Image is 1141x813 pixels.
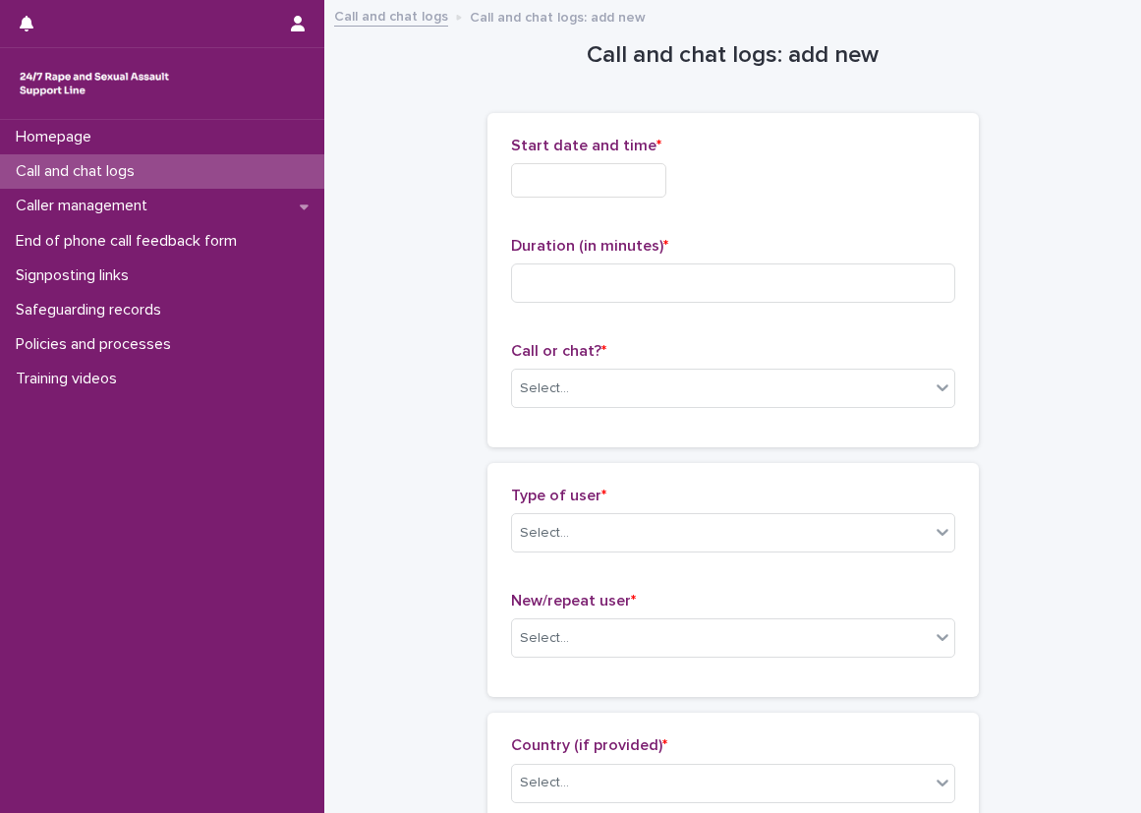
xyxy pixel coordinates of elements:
p: Safeguarding records [8,301,177,319]
div: Select... [520,628,569,649]
span: Duration (in minutes) [511,238,668,254]
p: Caller management [8,197,163,215]
p: Call and chat logs: add new [470,5,646,27]
h1: Call and chat logs: add new [487,41,979,70]
span: New/repeat user [511,593,636,609]
span: Country (if provided) [511,737,667,753]
p: End of phone call feedback form [8,232,253,251]
span: Start date and time [511,138,661,153]
p: Policies and processes [8,335,187,354]
span: Call or chat? [511,343,606,359]
img: rhQMoQhaT3yELyF149Cw [16,64,173,103]
p: Homepage [8,128,107,146]
span: Type of user [511,488,606,503]
div: Select... [520,378,569,399]
div: Select... [520,523,569,544]
p: Signposting links [8,266,144,285]
div: Select... [520,773,569,793]
p: Call and chat logs [8,162,150,181]
p: Training videos [8,370,133,388]
a: Call and chat logs [334,4,448,27]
